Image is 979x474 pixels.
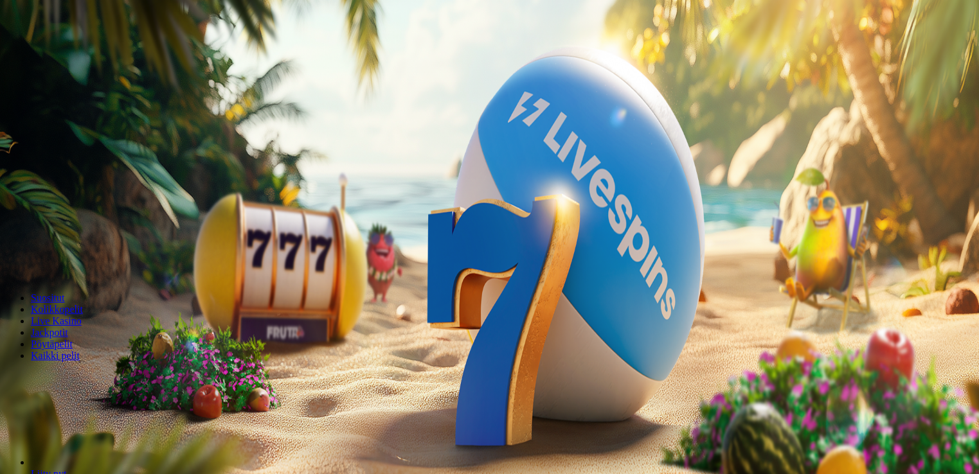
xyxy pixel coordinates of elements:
[31,350,80,361] a: Kaikki pelit
[31,327,68,338] a: Jackpotit
[31,304,83,315] a: Kolikkopelit
[31,315,82,326] a: Live Kasino
[31,292,64,303] a: Suositut
[5,270,974,362] nav: Lobby
[5,270,974,385] header: Lobby
[31,338,73,349] a: Pöytäpelit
